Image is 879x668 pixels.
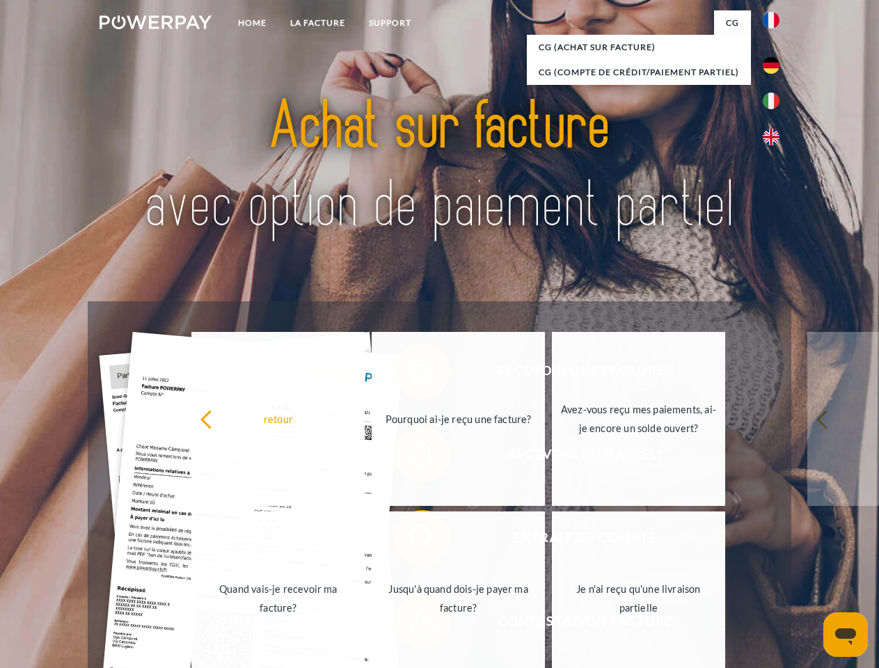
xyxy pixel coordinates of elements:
a: Home [226,10,278,35]
div: Je n'ai reçu qu'une livraison partielle [560,580,717,617]
img: logo-powerpay-white.svg [100,15,212,29]
a: CG (Compte de crédit/paiement partiel) [527,60,751,85]
div: Jusqu'à quand dois-je payer ma facture? [380,580,537,617]
div: retour [200,409,356,428]
div: Pourquoi ai-je reçu une facture? [380,409,537,428]
div: Avez-vous reçu mes paiements, ai-je encore un solde ouvert? [560,400,717,438]
a: CG [714,10,751,35]
iframe: Bouton de lancement de la fenêtre de messagerie [823,612,868,657]
img: de [763,57,779,74]
img: it [763,93,779,109]
img: title-powerpay_fr.svg [133,67,746,267]
img: fr [763,12,779,29]
img: en [763,129,779,145]
div: Quand vais-je recevoir ma facture? [200,580,356,617]
a: Avez-vous reçu mes paiements, ai-je encore un solde ouvert? [552,332,725,506]
a: Support [357,10,423,35]
a: LA FACTURE [278,10,357,35]
a: CG (achat sur facture) [527,35,751,60]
